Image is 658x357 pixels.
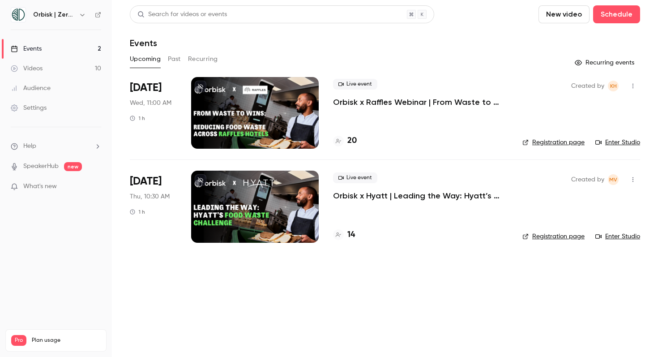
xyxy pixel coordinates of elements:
[608,174,619,185] span: Mariniki Vasileiou
[23,162,59,171] a: SpeakerHub
[11,142,101,151] li: help-dropdown-opener
[333,172,377,183] span: Live event
[11,103,47,112] div: Settings
[137,10,227,19] div: Search for videos or events
[130,77,177,149] div: Oct 15 Wed, 11:00 AM (Europe/Amsterdam)
[333,97,508,108] a: Orbisk x Raffles Webinar | From Waste to Wins: Reducing Food Waste Across Raffles Hotels
[11,84,51,93] div: Audience
[571,174,604,185] span: Created by
[610,81,617,91] span: KH
[522,232,585,241] a: Registration page
[333,229,355,241] a: 14
[538,5,590,23] button: New video
[333,190,508,201] a: Orbisk x Hyatt | Leading the Way: Hyatt’s Food Waste Challenge
[130,81,162,95] span: [DATE]
[64,162,82,171] span: new
[130,38,157,48] h1: Events
[11,335,26,346] span: Pro
[130,208,145,215] div: 1 h
[32,337,101,344] span: Plan usage
[130,99,171,108] span: Wed, 11:00 AM
[130,52,161,66] button: Upcoming
[595,138,640,147] a: Enter Studio
[608,81,619,91] span: Kristie Habraken
[90,183,101,191] iframe: Noticeable Trigger
[33,10,75,19] h6: Orbisk | Zero Food Waste
[522,138,585,147] a: Registration page
[593,5,640,23] button: Schedule
[188,52,218,66] button: Recurring
[333,79,377,90] span: Live event
[130,115,145,122] div: 1 h
[571,81,604,91] span: Created by
[571,56,640,70] button: Recurring events
[23,182,57,191] span: What's new
[11,64,43,73] div: Videos
[130,192,170,201] span: Thu, 10:30 AM
[130,171,177,242] div: Oct 16 Thu, 10:30 AM (Europe/Amsterdam)
[130,174,162,189] span: [DATE]
[168,52,181,66] button: Past
[347,135,357,147] h4: 20
[11,8,26,22] img: Orbisk | Zero Food Waste
[347,229,355,241] h4: 14
[23,142,36,151] span: Help
[333,135,357,147] a: 20
[609,174,617,185] span: MV
[595,232,640,241] a: Enter Studio
[11,44,42,53] div: Events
